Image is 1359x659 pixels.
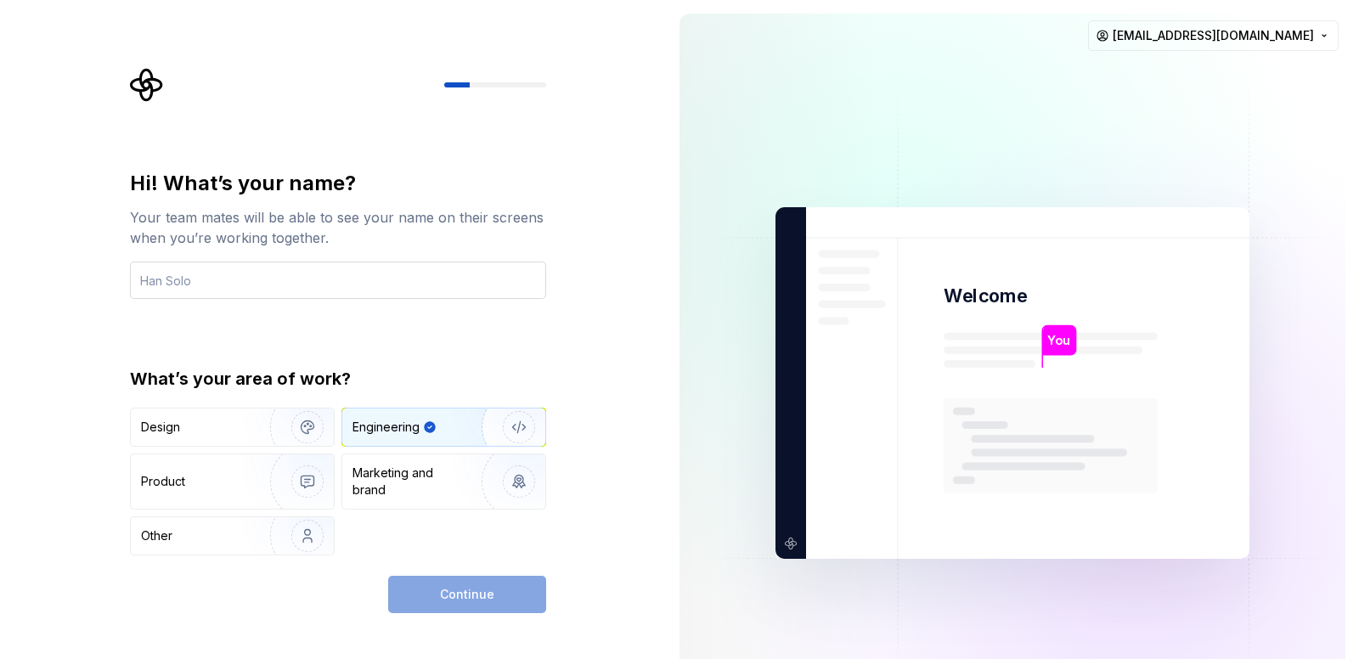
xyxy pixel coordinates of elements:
div: What’s your area of work? [130,367,546,391]
div: Design [141,419,180,436]
svg: Supernova Logo [130,68,164,102]
div: Marketing and brand [352,465,467,498]
button: [EMAIL_ADDRESS][DOMAIN_NAME] [1088,20,1339,51]
input: Han Solo [130,262,546,299]
div: Hi! What’s your name? [130,170,546,197]
span: [EMAIL_ADDRESS][DOMAIN_NAME] [1113,27,1314,44]
div: Product [141,473,185,490]
p: Welcome [944,284,1027,308]
div: Other [141,527,172,544]
p: You [1047,331,1070,350]
div: Engineering [352,419,420,436]
div: Your team mates will be able to see your name on their screens when you’re working together. [130,207,546,248]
